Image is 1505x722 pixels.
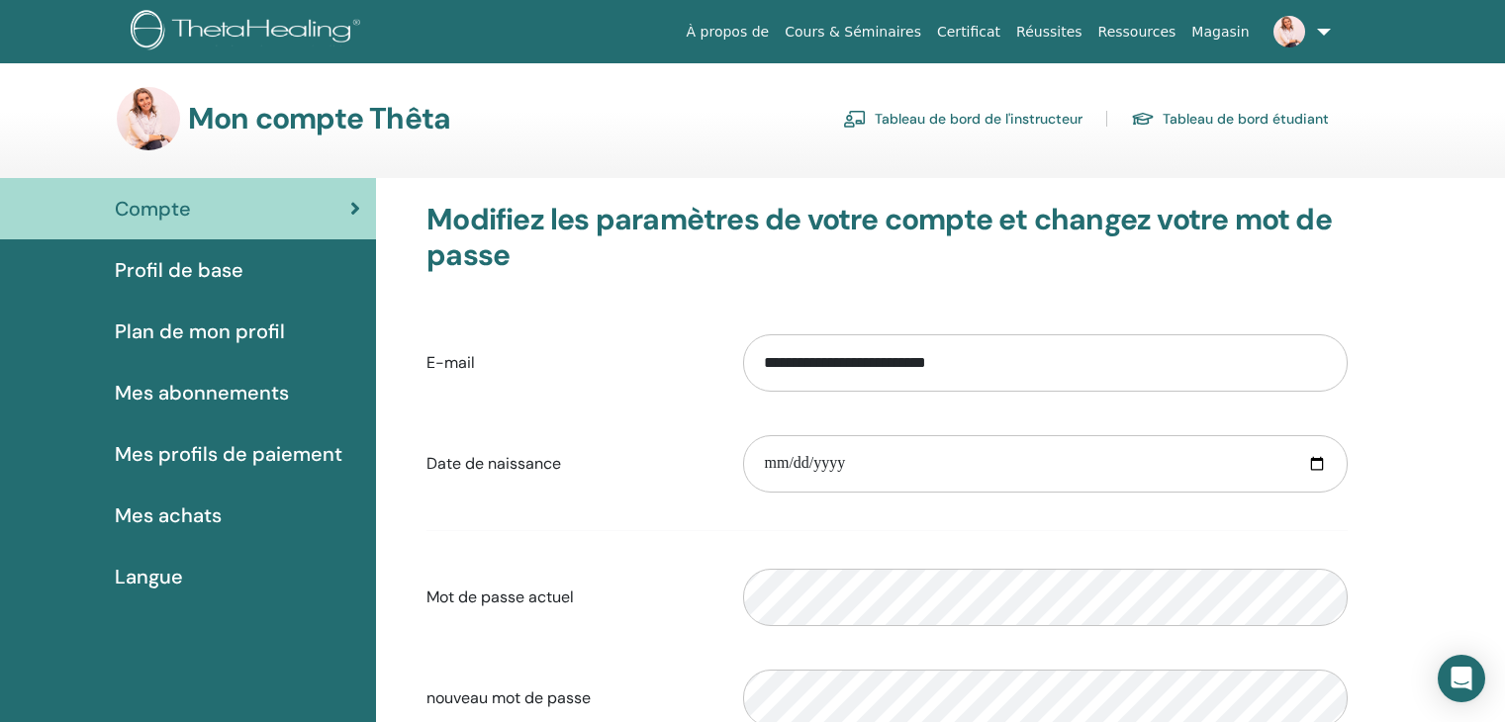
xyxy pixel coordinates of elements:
span: Compte [115,194,191,224]
a: Ressources [1090,14,1184,50]
span: Langue [115,562,183,591]
a: Tableau de bord de l'instructeur [843,103,1082,135]
div: Open Intercom Messenger [1438,655,1485,702]
label: Date de naissance [412,445,728,483]
label: Mot de passe actuel [412,579,728,616]
h3: Modifiez les paramètres de votre compte et changez votre mot de passe [426,202,1348,273]
span: Profil de base [115,255,243,285]
span: Plan de mon profil [115,316,285,346]
a: À propos de [679,14,778,50]
a: Magasin [1183,14,1257,50]
span: Mes achats [115,500,222,530]
span: Mes abonnements [115,378,289,407]
a: Cours & Séminaires [777,14,929,50]
img: default.jpg [117,87,180,150]
label: nouveau mot de passe [412,679,728,717]
img: graduation-cap.svg [1131,111,1155,128]
label: E-mail [412,344,728,382]
a: Certificat [929,14,1008,50]
img: chalkboard-teacher.svg [843,110,867,128]
img: logo.png [131,10,367,54]
h3: Mon compte Thêta [188,101,450,136]
img: default.jpg [1273,16,1305,47]
span: Mes profils de paiement [115,439,342,469]
a: Réussites [1008,14,1089,50]
a: Tableau de bord étudiant [1131,103,1329,135]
